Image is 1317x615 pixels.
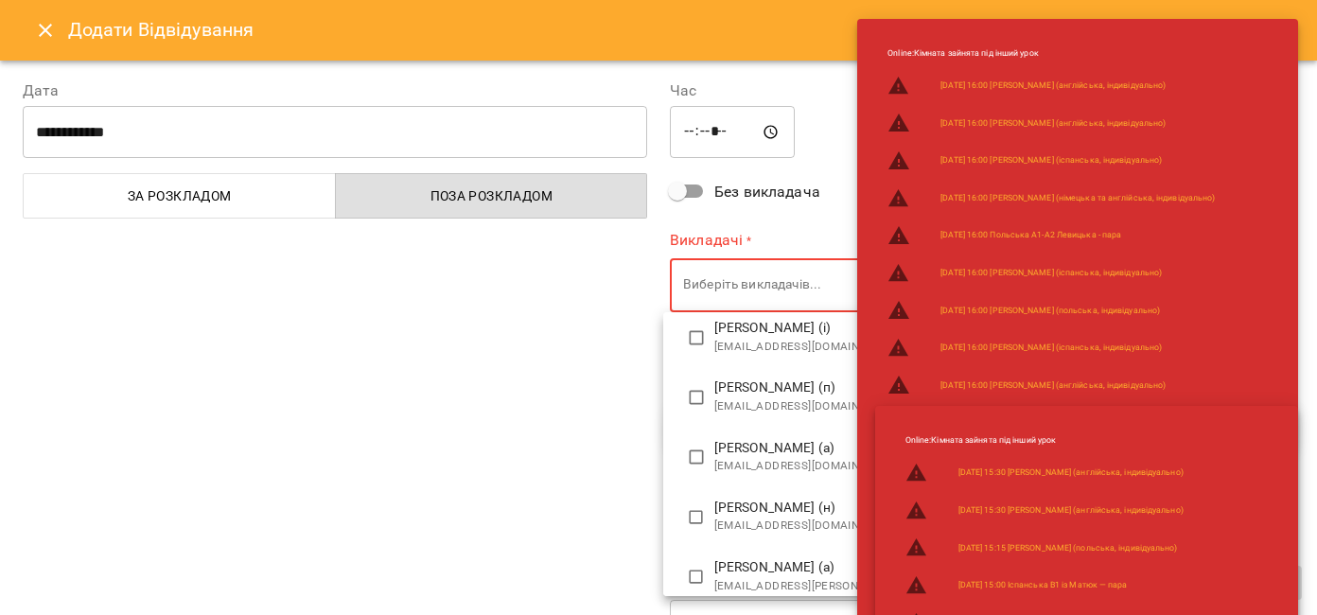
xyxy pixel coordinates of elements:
[940,229,1121,241] a: [DATE] 16:00 Польська А1-А2 Левицька - пара
[714,338,1266,357] span: [EMAIL_ADDRESS][DOMAIN_NAME]
[940,79,1166,92] a: [DATE] 16:00 [PERSON_NAME] (англійська, індивідуально)
[940,117,1166,130] a: [DATE] 16:00 [PERSON_NAME] (англійська, індивідуально)
[890,427,1231,454] li: Online : Кімната зайнята під інший урок
[714,457,1266,476] span: [EMAIL_ADDRESS][DOMAIN_NAME]
[958,504,1184,517] a: [DATE] 15:30 [PERSON_NAME] (англійська, індивідуально)
[872,40,1230,67] li: Online : Кімната зайнята під інший урок
[940,267,1162,279] a: [DATE] 16:00 [PERSON_NAME] (іспанська, індивідуально)
[714,577,1266,596] span: [EMAIL_ADDRESS][PERSON_NAME][DOMAIN_NAME]
[958,579,1128,591] a: [DATE] 15:00 Іспанська В1 із Матюк — пара
[940,154,1162,167] a: [DATE] 16:00 [PERSON_NAME] (іспанська, індивідуально)
[714,397,1266,416] span: [EMAIL_ADDRESS][DOMAIN_NAME]
[940,192,1215,204] a: [DATE] 16:00 [PERSON_NAME] (німецька та англійська, індивідуально)
[958,466,1184,479] a: [DATE] 15:30 [PERSON_NAME] (англійська, індивідуально)
[940,342,1162,354] a: [DATE] 16:00 [PERSON_NAME] (іспанська, індивідуально)
[940,379,1166,392] a: [DATE] 16:00 [PERSON_NAME] (англійська, індивідуально)
[714,558,1266,577] span: [PERSON_NAME] (а)
[714,319,1266,338] span: [PERSON_NAME] (і)
[940,305,1160,317] a: [DATE] 16:00 [PERSON_NAME] (польська, індивідуально)
[958,542,1178,554] a: [DATE] 15:15 [PERSON_NAME] (польська, індивідуально)
[714,517,1266,536] span: [EMAIL_ADDRESS][DOMAIN_NAME]
[714,499,1266,518] span: [PERSON_NAME] (н)
[714,439,1266,458] span: [PERSON_NAME] (а)
[714,378,1266,397] span: [PERSON_NAME] (п)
